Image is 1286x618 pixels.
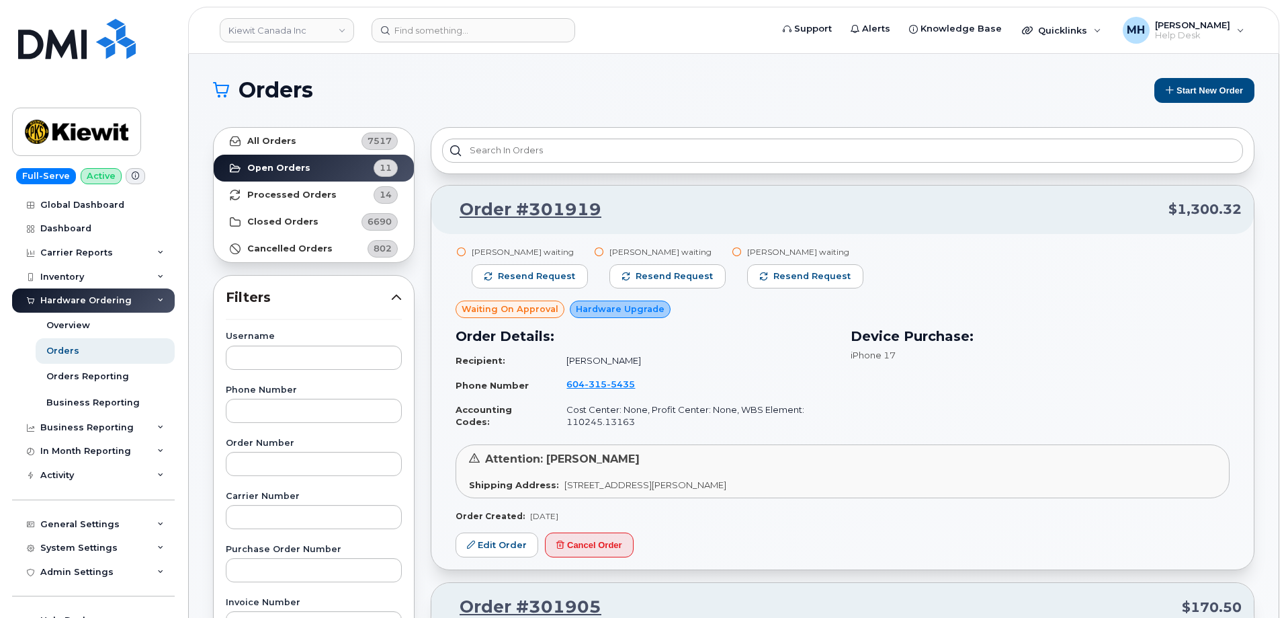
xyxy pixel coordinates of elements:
label: Carrier Number [226,492,402,501]
button: Resend request [747,264,863,288]
span: 5435 [607,379,635,389]
span: Resend request [636,270,713,282]
a: Processed Orders14 [214,182,414,208]
span: Resend request [498,270,575,282]
a: Closed Orders6690 [214,208,414,235]
td: Cost Center: None, Profit Center: None, WBS Element: 110245.13163 [554,398,834,434]
input: Search in orders [442,139,1243,163]
span: [DATE] [530,511,558,521]
a: Order #301919 [443,198,601,222]
span: 315 [585,379,607,389]
strong: Processed Orders [247,190,337,200]
strong: Shipping Address: [469,479,559,490]
span: Attention: [PERSON_NAME] [485,453,640,465]
span: 6690 [368,215,392,228]
button: Start New Order [1154,78,1254,103]
a: All Orders7517 [214,128,414,155]
button: Cancel Order [545,533,634,557]
span: 802 [374,242,392,255]
span: Waiting On Approval [462,303,558,315]
a: 6043155435 [566,379,651,389]
label: Username [226,332,402,341]
label: Phone Number [226,386,402,395]
div: [PERSON_NAME] waiting [472,246,588,258]
span: Resend request [773,270,851,282]
td: [PERSON_NAME] [554,349,834,373]
span: 7517 [368,134,392,147]
strong: Phone Number [456,380,529,391]
span: 604 [566,379,635,389]
label: Order Number [226,439,402,448]
span: Orders [239,80,313,100]
a: Cancelled Orders802 [214,235,414,262]
span: iPhone 17 [851,350,896,360]
h3: Order Details: [456,326,834,346]
span: [STREET_ADDRESS][PERSON_NAME] [564,479,726,490]
button: Resend request [472,264,588,288]
strong: Cancelled Orders [247,243,333,254]
a: Open Orders11 [214,155,414,182]
a: Edit Order [456,533,538,557]
button: Resend request [609,264,726,288]
strong: Accounting Codes: [456,404,512,428]
span: Hardware Upgrade [576,303,665,315]
label: Purchase Order Number [226,545,402,554]
span: $170.50 [1182,598,1242,617]
strong: All Orders [247,136,296,147]
iframe: Messenger Launcher [1228,559,1276,608]
h3: Device Purchase: [851,326,1230,346]
strong: Order Created: [456,511,525,521]
span: $1,300.32 [1168,200,1242,219]
label: Invoice Number [226,598,402,607]
div: [PERSON_NAME] waiting [747,246,863,258]
div: [PERSON_NAME] waiting [609,246,726,258]
span: 11 [380,161,392,174]
strong: Open Orders [247,163,310,173]
span: Filters [226,288,391,307]
strong: Closed Orders [247,217,318,227]
strong: Recipient: [456,355,505,366]
span: 14 [380,188,392,201]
